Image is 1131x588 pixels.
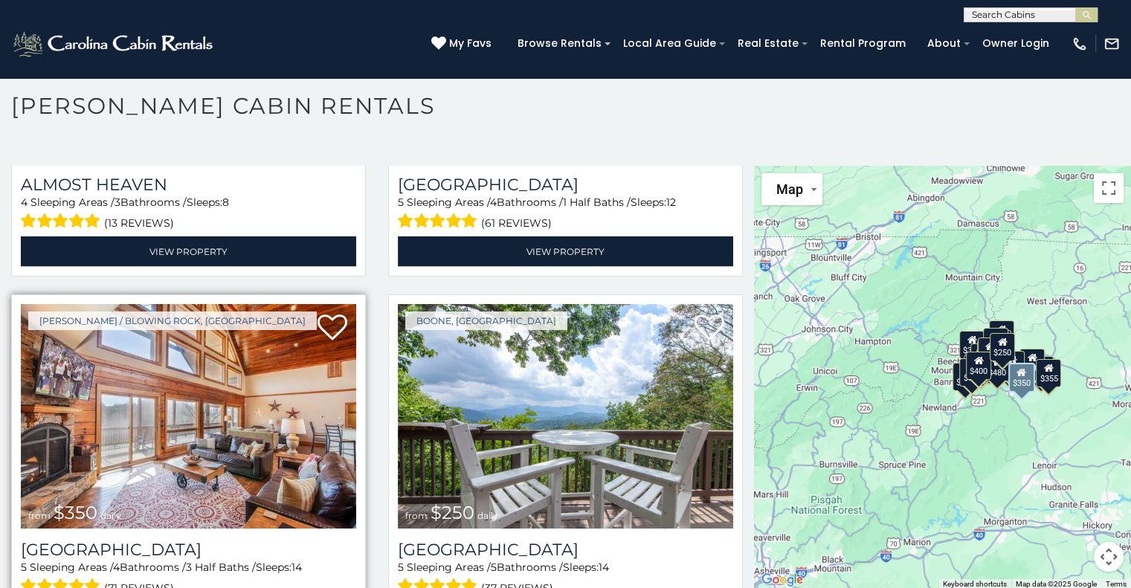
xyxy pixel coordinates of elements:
a: Local Area Guide [616,32,724,55]
span: 14 [599,560,609,574]
a: Add to favorites [695,313,724,344]
img: phone-regular-white.png [1072,36,1088,52]
a: Terms (opens in new tab) [1106,580,1127,588]
span: Map [776,181,803,197]
span: 1 Half Baths / [563,196,631,209]
a: Almost Heaven [21,175,356,195]
a: Blackberry Ridge from $350 daily [21,304,356,529]
span: daily [100,510,121,521]
h3: Pinnacle View Lodge [398,540,733,560]
a: Rental Program [813,32,913,55]
a: About [920,32,968,55]
a: [PERSON_NAME] / Blowing Rock, [GEOGRAPHIC_DATA] [28,311,317,330]
span: 3 Half Baths / [186,560,256,574]
div: Sleeping Areas / Bathrooms / Sleeps: [21,195,356,233]
span: 5 [398,196,404,209]
span: 4 [113,560,120,574]
div: $330 [959,358,985,387]
h3: Blackberry Ridge [21,540,356,560]
img: White-1-2.png [11,29,217,59]
img: Pinnacle View Lodge [398,304,733,529]
a: [GEOGRAPHIC_DATA] [398,175,733,195]
div: $305 [958,331,984,359]
span: 5 [398,560,404,574]
button: Map camera controls [1094,542,1124,572]
div: $930 [1019,349,1045,377]
span: 12 [666,196,676,209]
a: Pinnacle View Lodge from $250 daily [398,304,733,529]
div: $355 [1036,359,1061,387]
span: from [405,510,428,521]
div: $525 [989,320,1014,349]
span: daily [477,510,498,521]
a: Boone, [GEOGRAPHIC_DATA] [405,311,567,330]
span: Map data ©2025 Google [1016,580,1097,588]
a: View Property [21,236,356,267]
a: Browse Rentals [510,32,609,55]
a: View Property [398,236,733,267]
img: Blackberry Ridge [21,304,356,529]
button: Change map style [761,173,822,205]
span: $250 [431,502,474,523]
a: Add to favorites [318,313,347,344]
a: Owner Login [975,32,1057,55]
span: 5 [491,560,497,574]
div: Sleeping Areas / Bathrooms / Sleeps: [398,195,733,233]
span: 4 [490,196,497,209]
span: from [28,510,51,521]
div: $250 [989,333,1014,361]
span: 14 [291,560,302,574]
div: $480 [985,353,1010,381]
div: $350 [1008,363,1034,392]
a: [GEOGRAPHIC_DATA] [21,540,356,560]
span: (61 reviews) [481,213,552,233]
span: My Favs [449,36,492,51]
div: $375 [952,363,977,391]
h3: Wilderness Lodge [398,175,733,195]
span: (13 reviews) [104,213,174,233]
div: $320 [983,328,1008,356]
span: 8 [222,196,229,209]
button: Toggle fullscreen view [1094,173,1124,203]
span: 3 [115,196,120,209]
span: 5 [21,560,27,574]
div: $400 [966,352,991,380]
span: 4 [21,196,28,209]
span: $350 [54,502,97,523]
a: Real Estate [730,32,806,55]
a: [GEOGRAPHIC_DATA] [398,540,733,560]
img: mail-regular-white.png [1103,36,1120,52]
a: My Favs [431,36,495,52]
